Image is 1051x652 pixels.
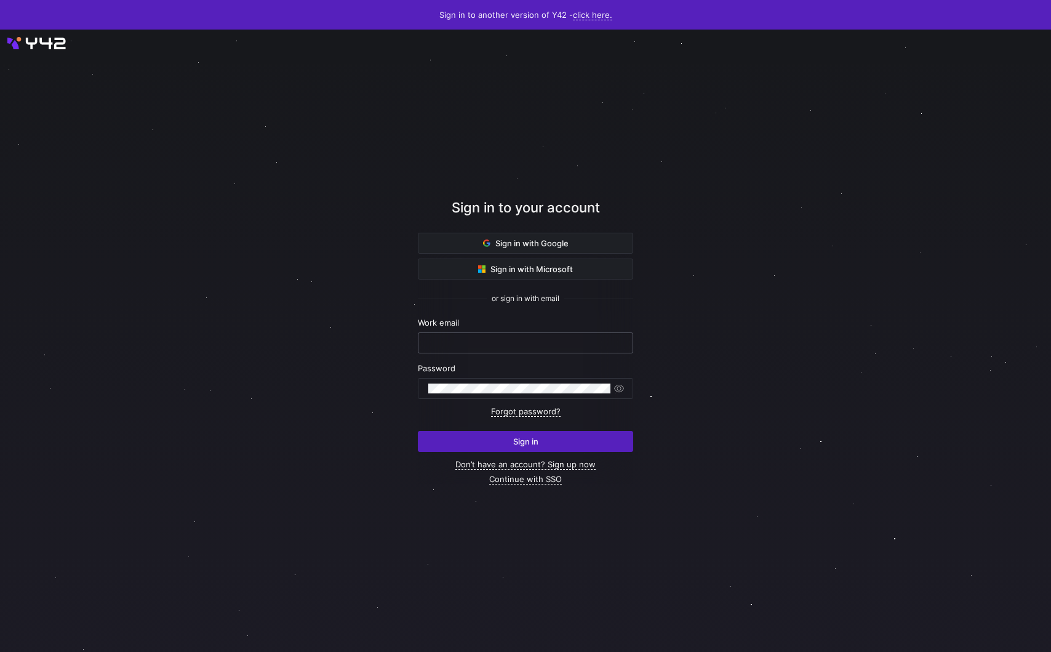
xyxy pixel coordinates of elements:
[418,198,633,233] div: Sign in to your account
[492,294,559,303] span: or sign in with email
[418,259,633,280] button: Sign in with Microsoft
[483,238,569,248] span: Sign in with Google
[573,10,612,20] a: click here.
[418,363,455,373] span: Password
[418,431,633,452] button: Sign in
[489,474,562,485] a: Continue with SSO
[418,233,633,254] button: Sign in with Google
[478,264,573,274] span: Sign in with Microsoft
[455,459,596,470] a: Don’t have an account? Sign up now
[491,406,561,417] a: Forgot password?
[418,318,459,328] span: Work email
[513,437,538,446] span: Sign in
